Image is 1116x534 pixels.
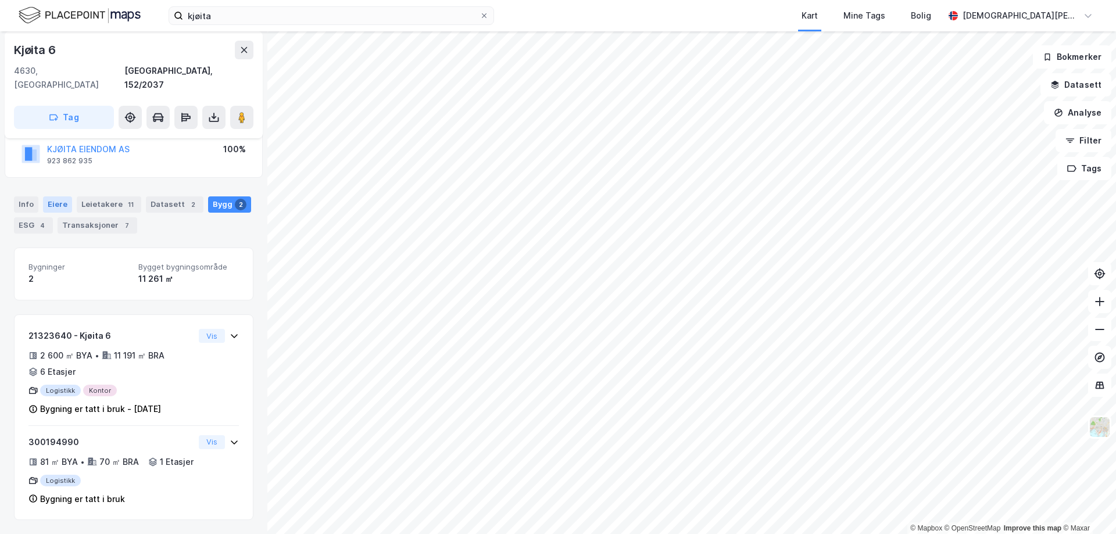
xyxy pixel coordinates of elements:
[125,199,137,210] div: 11
[43,196,72,213] div: Eiere
[14,196,38,213] div: Info
[14,64,124,92] div: 4630, [GEOGRAPHIC_DATA]
[187,199,199,210] div: 2
[14,217,53,234] div: ESG
[183,7,480,24] input: Søk på adresse, matrikkel, gårdeiere, leietakere eller personer
[208,196,251,213] div: Bygg
[911,9,931,23] div: Bolig
[99,455,139,469] div: 70 ㎡ BRA
[910,524,942,532] a: Mapbox
[235,199,246,210] div: 2
[40,402,161,416] div: Bygning er tatt i bruk - [DATE]
[1058,478,1116,534] iframe: Chat Widget
[1004,524,1061,532] a: Improve this map
[199,435,225,449] button: Vis
[146,196,203,213] div: Datasett
[28,272,129,286] div: 2
[843,9,885,23] div: Mine Tags
[1044,101,1111,124] button: Analyse
[95,351,99,360] div: •
[124,64,253,92] div: [GEOGRAPHIC_DATA], 152/2037
[1089,416,1111,438] img: Z
[28,262,129,272] span: Bygninger
[1033,45,1111,69] button: Bokmerker
[40,492,125,506] div: Bygning er tatt i bruk
[77,196,141,213] div: Leietakere
[802,9,818,23] div: Kart
[121,220,133,231] div: 7
[40,349,92,363] div: 2 600 ㎡ BYA
[14,41,58,59] div: Kjøita 6
[28,435,194,449] div: 300194990
[114,349,164,363] div: 11 191 ㎡ BRA
[14,106,114,129] button: Tag
[223,142,246,156] div: 100%
[40,365,76,379] div: 6 Etasjer
[40,455,78,469] div: 81 ㎡ BYA
[199,329,225,343] button: Vis
[19,5,141,26] img: logo.f888ab2527a4732fd821a326f86c7f29.svg
[1057,157,1111,180] button: Tags
[58,217,137,234] div: Transaksjoner
[160,455,194,469] div: 1 Etasjer
[37,220,48,231] div: 4
[28,329,194,343] div: 21323640 - Kjøita 6
[1056,129,1111,152] button: Filter
[47,156,92,166] div: 923 862 935
[963,9,1079,23] div: [DEMOGRAPHIC_DATA][PERSON_NAME]
[1040,73,1111,96] button: Datasett
[138,272,239,286] div: 11 261 ㎡
[80,457,85,467] div: •
[945,524,1001,532] a: OpenStreetMap
[138,262,239,272] span: Bygget bygningsområde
